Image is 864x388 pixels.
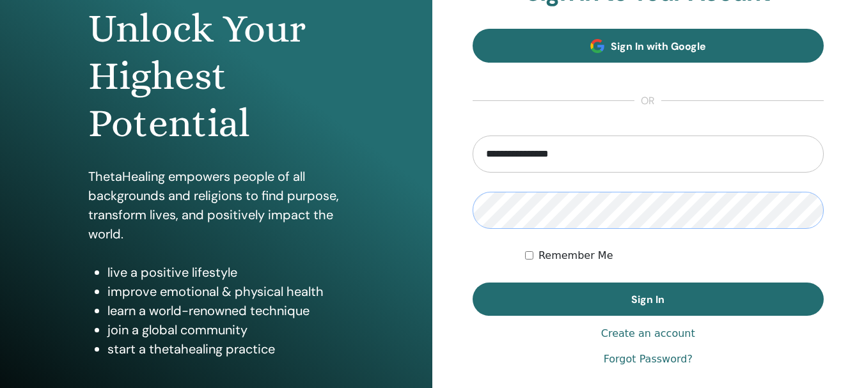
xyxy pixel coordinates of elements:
[538,248,613,263] label: Remember Me
[88,167,344,244] p: ThetaHealing empowers people of all backgrounds and religions to find purpose, transform lives, a...
[473,29,824,63] a: Sign In with Google
[107,339,344,359] li: start a thetahealing practice
[601,326,695,341] a: Create an account
[107,263,344,282] li: live a positive lifestyle
[631,293,664,306] span: Sign In
[473,283,824,316] button: Sign In
[634,93,661,109] span: or
[88,5,344,148] h1: Unlock Your Highest Potential
[107,301,344,320] li: learn a world-renowned technique
[611,40,706,53] span: Sign In with Google
[525,248,824,263] div: Keep me authenticated indefinitely or until I manually logout
[107,282,344,301] li: improve emotional & physical health
[604,352,693,367] a: Forgot Password?
[107,320,344,339] li: join a global community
